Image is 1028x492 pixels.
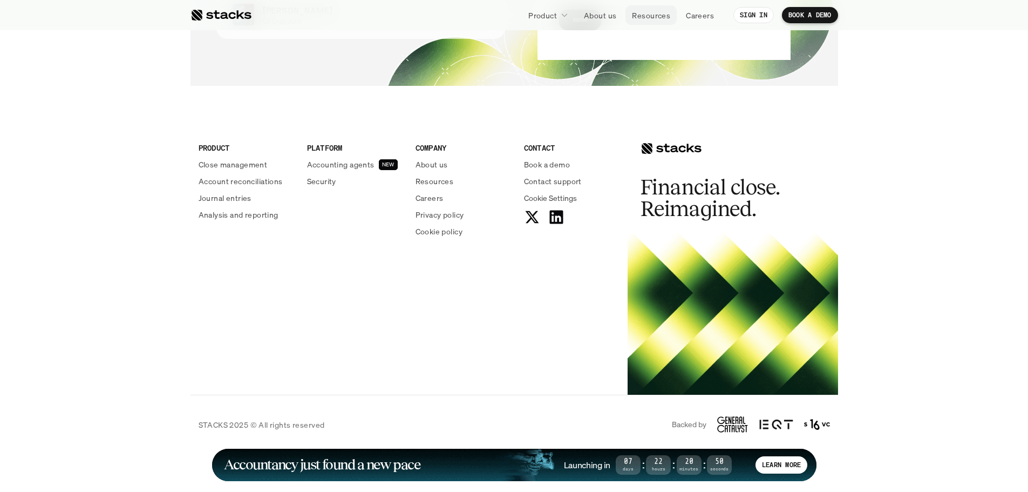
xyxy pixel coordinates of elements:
span: Hours [646,467,671,471]
a: BOOK A DEMO [782,7,838,23]
h2: Financial close. Reimagined. [641,177,802,220]
a: Resources [416,176,511,187]
h1: Accountancy just found a new pace [224,459,421,471]
span: Cookie Settings [524,192,577,204]
p: Analysis and reporting [199,209,278,220]
p: COMPANY [416,142,511,153]
a: Accountancy just found a new paceLaunching in07Days:22Hours:20Minutes:50SecondsLEARN MORE [212,449,816,481]
a: Careers [416,192,511,204]
p: Careers [686,10,714,21]
p: Account reconciliations [199,176,283,187]
p: Close management [199,159,268,170]
p: STACKS 2025 © All rights reserved [199,419,325,430]
a: Contact support [524,176,619,187]
a: Journal entries [199,192,294,204]
p: Product [528,10,557,21]
a: Accounting agentsNEW [307,159,403,170]
button: Cookie Trigger [524,192,577,204]
a: Book a demo [524,159,619,170]
p: Security [307,176,336,187]
a: Security [307,176,403,187]
p: SIGN IN [740,11,767,19]
a: Account reconciliations [199,176,294,187]
p: BOOK A DEMO [788,11,832,19]
span: 22 [646,459,671,465]
a: Close management [199,159,294,170]
p: PRODUCT [199,142,294,153]
a: Analysis and reporting [199,209,294,220]
a: About us [577,5,623,25]
a: Cookie policy [416,226,511,237]
a: Privacy policy [416,209,511,220]
p: Careers [416,192,444,204]
p: About us [416,159,448,170]
span: 07 [616,459,641,465]
span: 20 [677,459,702,465]
span: Minutes [677,467,702,471]
p: Book a demo [524,159,570,170]
p: Privacy policy [416,209,464,220]
p: Resources [632,10,670,21]
span: 50 [707,459,732,465]
p: Resources [416,176,454,187]
p: Journal entries [199,192,251,204]
h4: Launching in [564,459,610,471]
p: PLATFORM [307,142,403,153]
span: Seconds [707,467,732,471]
p: LEARN MORE [762,461,801,469]
a: SIGN IN [733,7,774,23]
p: About us [584,10,616,21]
strong: : [702,459,707,471]
a: Privacy Policy [127,250,175,258]
a: About us [416,159,511,170]
strong: : [641,459,646,471]
a: Resources [625,5,677,25]
span: Days [616,467,641,471]
p: Accounting agents [307,159,375,170]
p: CONTACT [524,142,619,153]
p: Contact support [524,176,582,187]
h2: NEW [382,161,394,168]
p: Cookie policy [416,226,462,237]
p: Backed by [672,420,706,429]
strong: : [671,459,676,471]
a: Careers [679,5,720,25]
